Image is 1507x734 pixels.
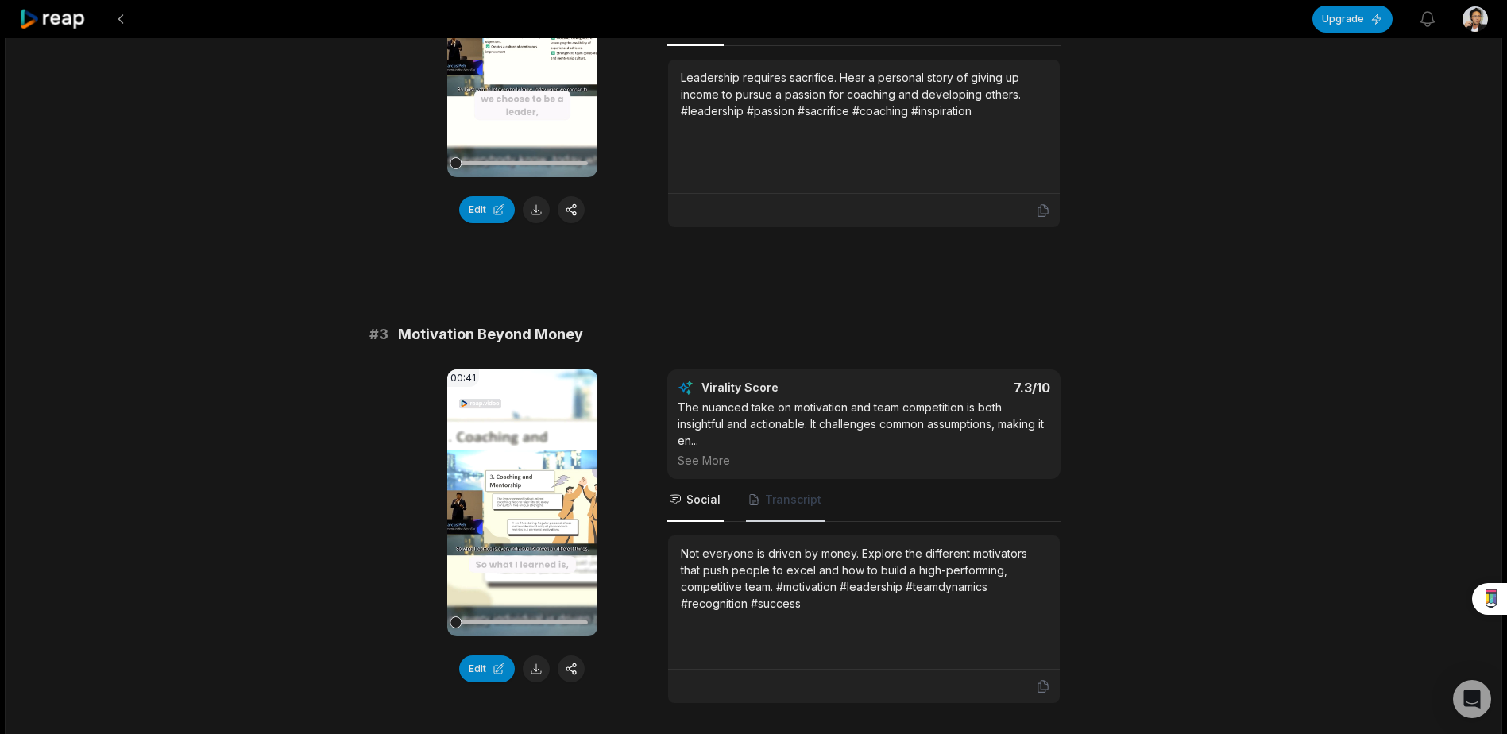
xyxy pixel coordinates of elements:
[701,380,872,396] div: Virality Score
[681,69,1047,119] div: Leadership requires sacrifice. Hear a personal story of giving up income to pursue a passion for ...
[765,492,821,508] span: Transcript
[398,323,583,346] span: Motivation Beyond Money
[678,452,1050,469] div: See More
[459,655,515,682] button: Edit
[369,323,388,346] span: # 3
[879,380,1050,396] div: 7.3 /10
[667,479,1061,522] nav: Tabs
[678,399,1050,469] div: The nuanced take on motivation and team competition is both insightful and actionable. It challen...
[1312,6,1393,33] button: Upgrade
[686,492,721,508] span: Social
[681,545,1047,612] div: Not everyone is driven by money. Explore the different motivators that push people to excel and h...
[459,196,515,223] button: Edit
[1453,680,1491,718] div: Open Intercom Messenger
[447,369,597,636] video: Your browser does not support mp4 format.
